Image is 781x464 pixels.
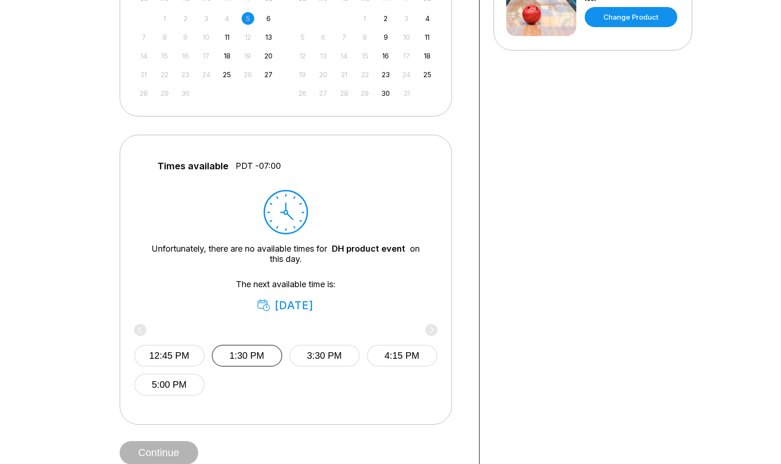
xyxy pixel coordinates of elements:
[317,50,330,62] div: Not available Monday, October 13th, 2025
[296,68,309,81] div: Not available Sunday, October 19th, 2025
[296,31,309,43] div: Not available Sunday, October 5th, 2025
[295,11,435,100] div: month 2025-10
[179,68,192,81] div: Not available Tuesday, September 23rd, 2025
[179,87,192,100] div: Not available Tuesday, September 30th, 2025
[221,12,233,25] div: Not available Thursday, September 4th, 2025
[421,68,434,81] div: Choose Saturday, October 25th, 2025
[421,50,434,62] div: Choose Saturday, October 18th, 2025
[134,374,205,396] button: 5:00 PM
[289,345,360,367] button: 3:30 PM
[358,50,371,62] div: Not available Wednesday, October 15th, 2025
[317,87,330,100] div: Not available Monday, October 27th, 2025
[338,87,351,100] div: Not available Tuesday, October 28th, 2025
[158,31,171,43] div: Not available Monday, September 8th, 2025
[317,31,330,43] div: Not available Monday, October 6th, 2025
[317,68,330,81] div: Not available Monday, October 20th, 2025
[258,299,314,312] div: [DATE]
[158,68,171,81] div: Not available Monday, September 22nd, 2025
[221,50,233,62] div: Choose Thursday, September 18th, 2025
[421,12,434,25] div: Choose Saturday, October 4th, 2025
[179,31,192,43] div: Not available Tuesday, September 9th, 2025
[134,345,205,367] button: 12:45 PM
[585,7,677,27] a: Change Product
[200,12,213,25] div: Not available Wednesday, September 3rd, 2025
[380,31,392,43] div: Choose Thursday, October 9th, 2025
[400,50,413,62] div: Not available Friday, October 17th, 2025
[148,279,423,312] div: The next available time is:
[400,87,413,100] div: Not available Friday, October 31st, 2025
[358,12,371,25] div: Not available Wednesday, October 1st, 2025
[380,87,392,100] div: Choose Thursday, October 30th, 2025
[200,31,213,43] div: Not available Wednesday, September 10th, 2025
[200,68,213,81] div: Not available Wednesday, September 24th, 2025
[380,50,392,62] div: Choose Thursday, October 16th, 2025
[296,50,309,62] div: Not available Sunday, October 12th, 2025
[242,50,254,62] div: Not available Friday, September 19th, 2025
[137,87,150,100] div: Not available Sunday, September 28th, 2025
[137,68,150,81] div: Not available Sunday, September 21st, 2025
[158,87,171,100] div: Not available Monday, September 29th, 2025
[179,12,192,25] div: Not available Tuesday, September 2nd, 2025
[367,345,437,367] button: 4:15 PM
[158,12,171,25] div: Not available Monday, September 1st, 2025
[262,31,275,43] div: Choose Saturday, September 13th, 2025
[296,87,309,100] div: Not available Sunday, October 26th, 2025
[212,345,282,367] button: 1:30 PM
[338,68,351,81] div: Not available Tuesday, October 21st, 2025
[136,11,277,100] div: month 2025-09
[262,50,275,62] div: Choose Saturday, September 20th, 2025
[242,12,254,25] div: Not available Friday, September 5th, 2025
[236,161,281,171] span: PDT -07:00
[380,12,392,25] div: Choose Thursday, October 2nd, 2025
[179,50,192,62] div: Not available Tuesday, September 16th, 2025
[148,244,423,264] div: Unfortunately, there are no available times for on this day.
[221,31,233,43] div: Choose Thursday, September 11th, 2025
[158,161,229,171] span: Times available
[358,31,371,43] div: Not available Wednesday, October 8th, 2025
[332,244,405,254] a: DH product event
[358,68,371,81] div: Not available Wednesday, October 22nd, 2025
[262,68,275,81] div: Choose Saturday, September 27th, 2025
[262,12,275,25] div: Choose Saturday, September 6th, 2025
[137,50,150,62] div: Not available Sunday, September 14th, 2025
[421,31,434,43] div: Choose Saturday, October 11th, 2025
[158,50,171,62] div: Not available Monday, September 15th, 2025
[400,12,413,25] div: Not available Friday, October 3rd, 2025
[137,31,150,43] div: Not available Sunday, September 7th, 2025
[338,50,351,62] div: Not available Tuesday, October 14th, 2025
[400,68,413,81] div: Not available Friday, October 24th, 2025
[200,50,213,62] div: Not available Wednesday, September 17th, 2025
[400,31,413,43] div: Not available Friday, October 10th, 2025
[221,68,233,81] div: Choose Thursday, September 25th, 2025
[338,31,351,43] div: Not available Tuesday, October 7th, 2025
[242,31,254,43] div: Not available Friday, September 12th, 2025
[358,87,371,100] div: Not available Wednesday, October 29th, 2025
[380,68,392,81] div: Choose Thursday, October 23rd, 2025
[242,68,254,81] div: Not available Friday, September 26th, 2025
